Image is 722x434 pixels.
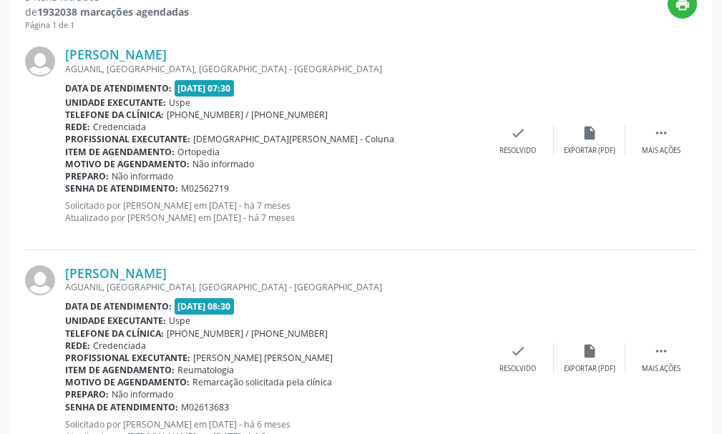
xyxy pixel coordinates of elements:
b: Preparo: [65,170,109,182]
span: Não informado [112,170,173,182]
b: Motivo de agendamento: [65,376,190,388]
img: img [25,265,55,295]
span: [PHONE_NUMBER] / [PHONE_NUMBER] [167,327,328,340]
span: Não informado [112,388,173,400]
span: Remarcação solicitada pela clínica [192,376,332,388]
div: Mais ações [642,146,680,156]
span: Credenciada [93,340,146,352]
i: insert_drive_file [582,343,597,359]
span: M02562719 [181,182,229,194]
b: Profissional executante: [65,352,190,364]
i:  [653,125,669,141]
span: Ortopedia [177,146,220,158]
b: Unidade executante: [65,97,166,109]
b: Data de atendimento: [65,82,172,94]
b: Profissional executante: [65,133,190,145]
span: [PERSON_NAME] [PERSON_NAME] [193,352,333,364]
b: Senha de atendimento: [65,182,178,194]
b: Preparo: [65,388,109,400]
div: Exportar (PDF) [564,146,615,156]
i: check [510,125,526,141]
span: Reumatologia [177,364,234,376]
i:  [653,343,669,359]
b: Rede: [65,340,90,352]
b: Item de agendamento: [65,364,175,376]
div: Resolvido [499,146,536,156]
div: AGUANIL, [GEOGRAPHIC_DATA], [GEOGRAPHIC_DATA] - [GEOGRAPHIC_DATA] [65,281,482,293]
a: [PERSON_NAME] [65,46,167,62]
i: insert_drive_file [582,125,597,141]
i: check [510,343,526,359]
b: Unidade executante: [65,315,166,327]
span: [DEMOGRAPHIC_DATA][PERSON_NAME] - Coluna [193,133,394,145]
span: Uspe [169,97,190,109]
b: Motivo de agendamento: [65,158,190,170]
span: [DATE] 07:30 [175,80,235,97]
span: [PHONE_NUMBER] / [PHONE_NUMBER] [167,109,328,121]
a: [PERSON_NAME] [65,265,167,281]
span: Credenciada [93,121,146,133]
div: AGUANIL, [GEOGRAPHIC_DATA], [GEOGRAPHIC_DATA] - [GEOGRAPHIC_DATA] [65,63,482,75]
span: [DATE] 08:30 [175,298,235,315]
div: Página 1 de 1 [25,19,189,31]
span: M02613683 [181,401,229,413]
b: Data de atendimento: [65,300,172,312]
div: Resolvido [499,364,536,374]
div: Exportar (PDF) [564,364,615,374]
b: Telefone da clínica: [65,327,164,340]
b: Telefone da clínica: [65,109,164,121]
b: Rede: [65,121,90,133]
b: Item de agendamento: [65,146,175,158]
strong: 1932038 marcações agendadas [37,5,189,19]
div: de [25,4,189,19]
img: img [25,46,55,77]
b: Senha de atendimento: [65,401,178,413]
span: Uspe [169,315,190,327]
div: Mais ações [642,364,680,374]
p: Solicitado por [PERSON_NAME] em [DATE] - há 7 meses Atualizado por [PERSON_NAME] em [DATE] - há 7... [65,199,482,224]
span: Não informado [192,158,254,170]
